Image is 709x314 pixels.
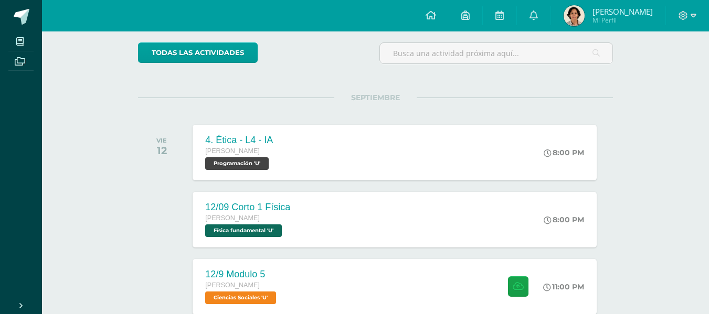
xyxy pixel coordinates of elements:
input: Busca una actividad próxima aquí... [380,43,612,63]
div: 4. Ética - L4 - IA [205,135,273,146]
span: Mi Perfil [592,16,653,25]
span: Programación 'U' [205,157,269,170]
span: Ciencias Sociales 'U' [205,291,276,304]
span: SEPTIEMBRE [334,93,417,102]
img: 84c4a7923b0c036d246bba4ed201b3fa.png [564,5,585,26]
div: 8:00 PM [544,148,584,157]
div: 11:00 PM [543,282,584,291]
span: [PERSON_NAME] [205,281,260,289]
a: todas las Actividades [138,42,258,63]
span: [PERSON_NAME] [205,214,260,222]
div: 12/09 Corto 1 Física [205,202,290,213]
div: 12 [156,144,167,157]
div: 8:00 PM [544,215,584,224]
span: [PERSON_NAME] [592,6,653,17]
span: [PERSON_NAME] [205,147,260,155]
span: Física fundamental 'U' [205,224,282,237]
div: VIE [156,137,167,144]
div: 12/9 Modulo 5 [205,269,279,280]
